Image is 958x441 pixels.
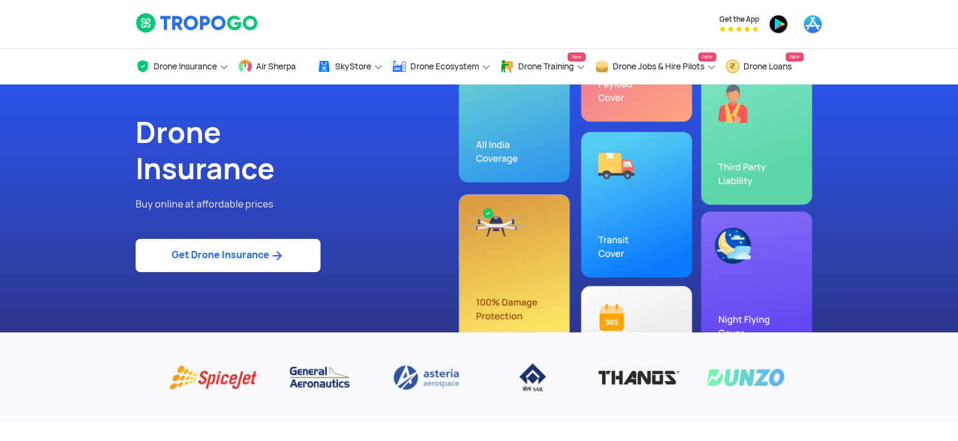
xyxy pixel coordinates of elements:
[595,363,683,393] img: Thanos Technologies
[275,363,364,393] img: General Aeronautics
[500,49,586,84] a: Drone TrainingNew
[568,52,586,62] span: New
[238,49,308,84] a: Air Sherpa
[786,52,804,62] span: New
[136,197,470,212] p: Buy online at affordable prices
[169,363,258,393] img: Spice Jet
[518,62,574,71] span: Drone Training
[317,49,383,84] a: SkyStore
[154,62,217,71] span: Drone Insurance
[136,49,229,84] a: Drone Insurance
[701,363,790,393] img: Dunzo
[744,62,792,71] span: Drone Loans
[698,52,716,62] span: New
[136,13,259,33] img: logoHeader.svg
[136,239,321,272] a: Get Drone Insurance
[725,49,804,84] a: Drone LoansNew
[613,62,704,71] span: Drone Jobs & Hire Pilots
[410,62,479,71] span: Drone Ecosystem
[136,115,470,187] h1: Drone Insurance
[719,14,759,24] span: Get the App
[335,62,371,71] span: SkyStore
[382,363,471,393] img: Asteria aerospace
[269,249,284,263] img: ic_arrow_forward_blue.svg
[719,26,759,32] img: App Raking
[595,49,716,84] a: Drone Jobs & Hire PilotsNew
[803,14,822,34] img: ic_appstore.png
[256,62,296,71] span: Air Sherpa
[489,363,577,393] img: IISCO Steel Plant
[392,49,491,84] a: Drone Ecosystem
[769,14,788,34] img: ic_playstore.png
